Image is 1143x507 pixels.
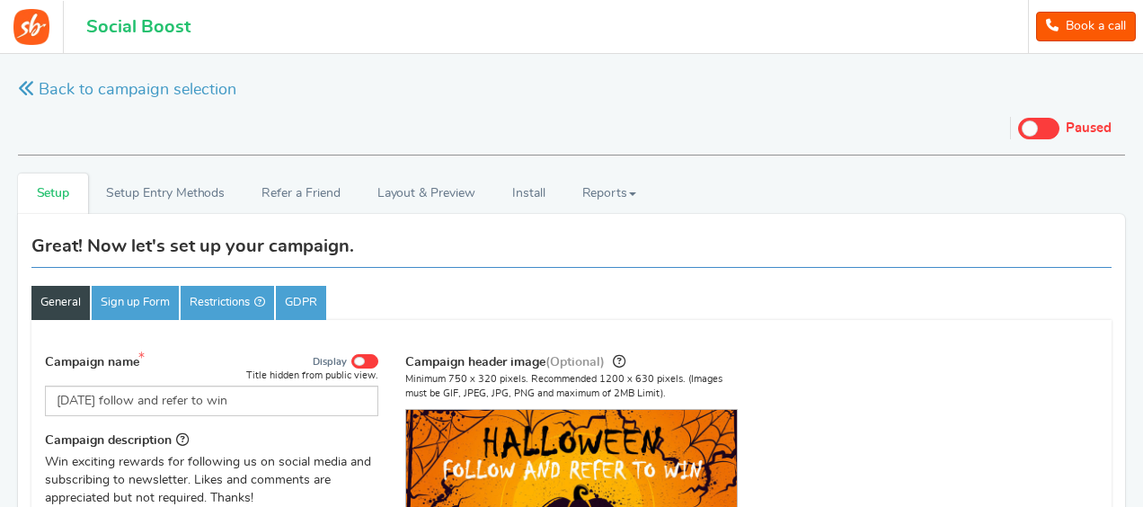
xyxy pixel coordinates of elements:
p: Win exciting rewards for following us on social media and subscribing to newsletter. Likes and co... [45,454,378,507]
h1: Social Boost [86,17,190,37]
a: General [31,286,90,320]
a: Setup Entry Methods [88,173,244,214]
a: Refer a Friend [244,173,359,214]
a: Back to campaign selection [18,79,236,102]
label: Campaign name [45,351,149,372]
span: Description provides users with more information about your campaign. Mention details about the p... [176,432,189,447]
div: Title hidden from public view. [246,369,378,382]
a: Book a call [1036,12,1136,41]
p: Minimum 750 x 320 pixels. Recommended 1200 x 630 pixels. (Images must be GIF, JPEG, JPG, PNG and ... [405,372,739,400]
a: Setup [18,173,88,214]
a: Layout & Preview [359,173,493,214]
a: Sign up Form [92,286,179,320]
h3: Great! Now let's set up your campaign. [31,236,354,256]
a: Restrictions [181,286,274,320]
span: Paused [1066,121,1112,135]
a: Reports [563,173,655,214]
label: Campaign header image [405,351,625,372]
span: Display [313,356,347,369]
img: Social Boost [13,9,49,45]
span: This image will be displayed as header image for your campaign. Preview & change this image at an... [613,354,625,369]
a: GDPR [276,286,326,320]
span: (Optional) [545,356,605,369]
a: Install [493,173,563,214]
label: Campaign description [45,430,189,450]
